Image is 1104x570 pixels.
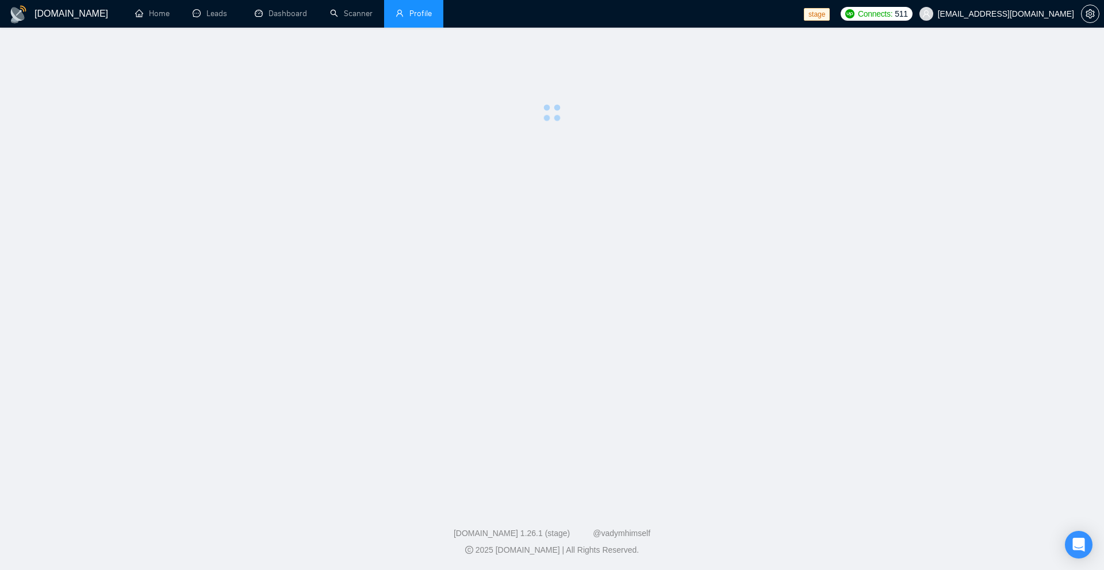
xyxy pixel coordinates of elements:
[1065,531,1092,558] div: Open Intercom Messenger
[396,9,404,17] span: user
[1082,9,1099,18] span: setting
[135,9,170,18] a: homeHome
[1081,9,1099,18] a: setting
[858,7,892,20] span: Connects:
[454,529,570,538] a: [DOMAIN_NAME] 1.26.1 (stage)
[1081,5,1099,23] button: setting
[409,9,432,18] span: Profile
[9,5,28,24] img: logo
[922,10,930,18] span: user
[193,9,232,18] a: messageLeads
[465,546,473,554] span: copyright
[255,9,307,18] a: dashboardDashboard
[804,8,830,21] span: stage
[9,544,1095,556] div: 2025 [DOMAIN_NAME] | All Rights Reserved.
[895,7,907,20] span: 511
[330,9,373,18] a: searchScanner
[593,529,650,538] a: @vadymhimself
[845,9,854,18] img: upwork-logo.png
